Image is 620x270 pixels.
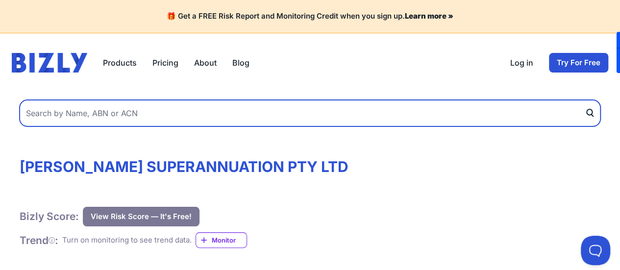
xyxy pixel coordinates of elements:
h1: Bizly Score: [20,210,79,223]
a: Pricing [152,57,178,69]
h4: 🎁 Get a FREE Risk Report and Monitoring Credit when you sign up. [12,12,608,21]
iframe: Toggle Customer Support [581,236,610,265]
button: View Risk Score — It's Free! [83,207,199,226]
a: Learn more » [405,11,453,21]
h1: [PERSON_NAME] SUPERANNUATION PTY LTD [20,158,600,175]
a: Monitor [196,232,247,248]
a: About [194,57,217,69]
span: Monitor [212,235,247,245]
button: Products [103,57,137,69]
a: Blog [232,57,249,69]
div: Turn on monitoring to see trend data. [62,235,192,246]
a: Log in [510,57,533,69]
h1: Trend : [20,234,58,247]
a: Try For Free [549,53,608,73]
input: Search by Name, ABN or ACN [20,100,600,126]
